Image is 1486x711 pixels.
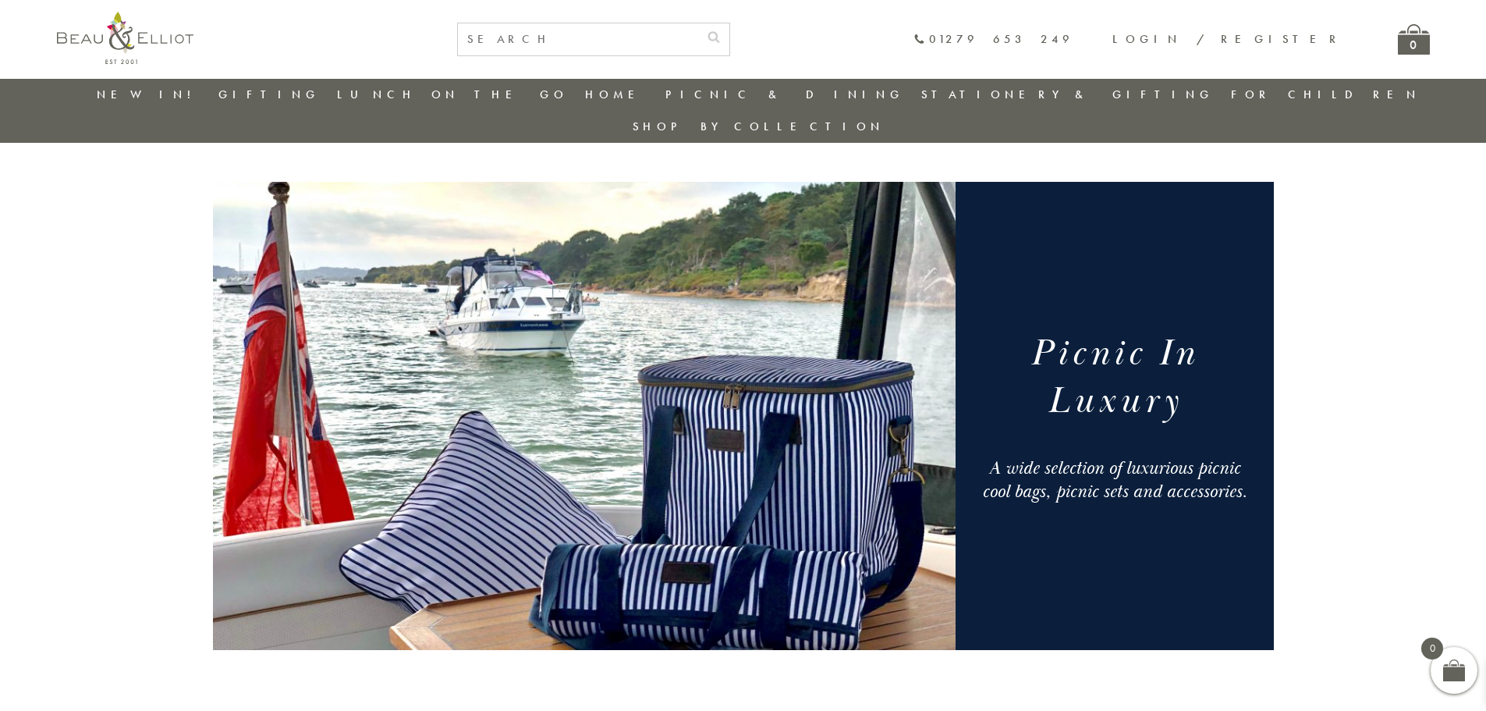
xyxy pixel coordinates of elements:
input: SEARCH [458,23,698,55]
span: 0 [1421,638,1443,659]
img: Picnic cool bags. Family Luxury picnic sets cool bags Three Rivers luxury picnic set boating life [213,182,956,650]
h1: Picnic In Luxury [974,330,1254,425]
a: For Children [1231,87,1420,102]
a: 01279 653 249 [913,33,1073,46]
a: Lunch On The Go [337,87,568,102]
a: 0 [1398,24,1430,55]
img: logo [57,12,193,64]
a: Picnic & Dining [665,87,904,102]
a: Shop by collection [633,119,885,134]
div: A wide selection of luxurious picnic cool bags, picnic sets and accessories. [974,457,1254,503]
a: Stationery & Gifting [921,87,1214,102]
a: New in! [97,87,201,102]
a: Gifting [218,87,320,102]
a: Home [585,87,647,102]
a: Login / Register [1112,31,1343,47]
